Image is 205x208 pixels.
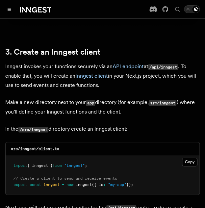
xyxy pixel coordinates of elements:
a: Inngest client [75,73,108,79]
span: "my-app" [108,182,126,187]
button: Toggle navigation [5,5,13,13]
span: { Inngest } [27,163,53,168]
span: = [62,182,64,187]
code: src/inngest/client.ts [11,146,59,151]
span: const [30,182,41,187]
span: // Create a client to send and receive events [13,176,117,180]
span: : [103,182,106,187]
span: new [66,182,73,187]
code: /api/inngest [148,64,178,70]
button: Toggle dark mode [184,5,200,13]
p: Inngest invokes your functions securely via an at . To enable that, you will create an in your Ne... [5,62,200,90]
button: Find something... [173,5,181,13]
span: inngest [43,182,60,187]
a: API endpoint [113,63,144,69]
code: app [86,100,95,106]
button: Copy [182,158,197,166]
span: ; [85,163,87,168]
span: import [13,163,27,168]
span: Inngest [76,182,92,187]
span: export [13,182,27,187]
span: ({ id [92,182,103,187]
span: }); [126,182,133,187]
code: src/inngest [149,100,176,106]
a: 3. Create an Inngest client [5,47,100,57]
code: /src/inngest [18,127,48,132]
span: "inngest" [64,163,85,168]
p: Make a new directory next to your directory (for example, ) where you'll define your Inngest func... [5,98,200,117]
span: from [53,163,62,168]
p: In the directory create an Inngest client: [5,124,200,134]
